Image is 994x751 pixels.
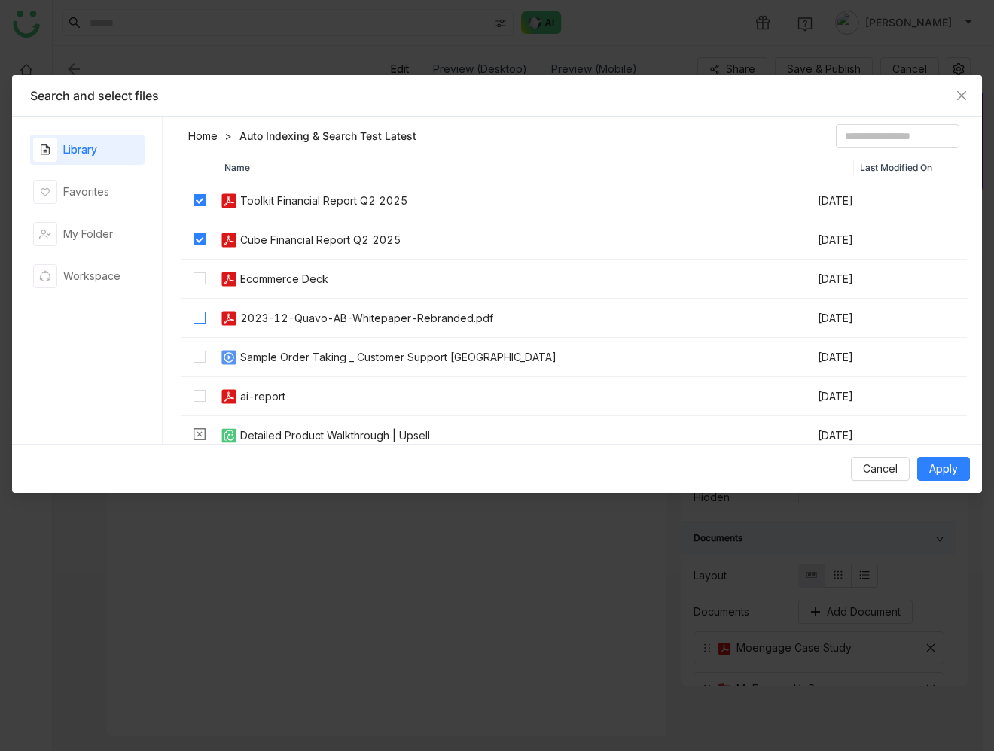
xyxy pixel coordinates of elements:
img: pdf.svg [220,231,238,249]
td: [DATE] [816,377,929,416]
td: [DATE] [816,299,929,338]
img: pdf.svg [220,388,238,406]
div: 2023-12-Quavo-AB-Whitepaper-Rebranded.pdf [240,310,493,327]
div: Sample Order Taking _ Customer Support [GEOGRAPHIC_DATA] [240,349,556,366]
div: ai-report [240,388,285,405]
div: Ecommerce Deck [240,271,328,287]
th: Name [218,154,854,181]
td: [DATE] [816,416,929,455]
div: Favorites [63,184,109,200]
div: Search and select files [30,87,964,104]
button: Cancel [851,457,910,481]
div: Cube Financial Report Q2 2025 [240,232,401,248]
div: Detailed Product Walkthrough | Upsell [240,427,430,444]
span: Cancel [863,461,898,477]
a: Home [188,129,218,144]
img: pdf.svg [220,270,238,288]
span: Apply [929,461,958,477]
img: paper.svg [220,427,238,445]
td: [DATE] [816,220,929,260]
th: Last Modified On [854,154,967,181]
td: [DATE] [816,338,929,377]
td: [DATE] [816,181,929,220]
button: Apply [917,457,970,481]
div: Toolkit Financial Report Q2 2025 [240,193,407,209]
div: Workspace [63,268,120,284]
img: pdf.svg [220,309,238,327]
div: My Folder [63,226,113,242]
td: [DATE] [816,260,929,299]
a: Auto Indexing & Search Test Latest [239,129,416,144]
img: mp4.svg [220,348,238,366]
div: Library [63,141,97,158]
img: pdf.svg [220,192,238,210]
button: Close [941,75,982,116]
